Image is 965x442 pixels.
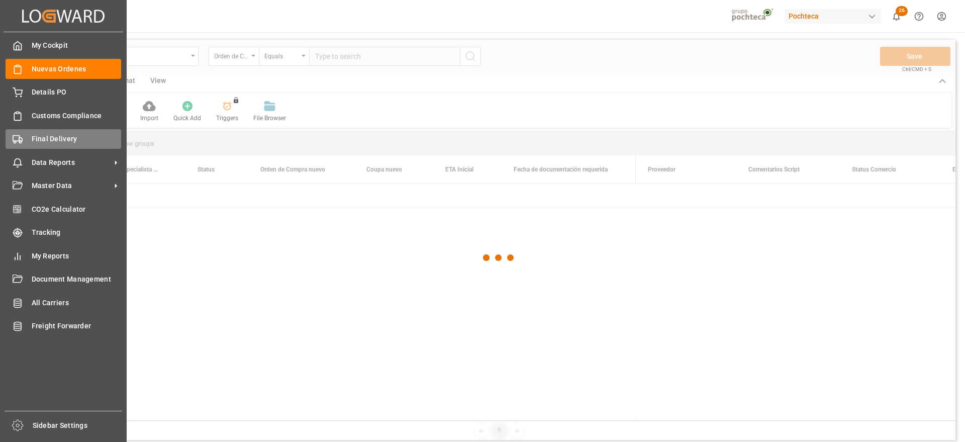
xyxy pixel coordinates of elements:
a: Final Delivery [6,129,121,149]
div: Pochteca [785,9,881,24]
a: Nuevas Ordenes [6,59,121,78]
span: Sidebar Settings [33,420,123,431]
span: Data Reports [32,157,111,168]
button: show 26 new notifications [885,5,908,28]
span: Final Delivery [32,134,122,144]
a: Document Management [6,270,121,289]
a: Freight Forwarder [6,316,121,336]
button: Help Center [908,5,930,28]
a: All Carriers [6,293,121,312]
a: CO2e Calculator [6,199,121,219]
span: All Carriers [32,298,122,308]
a: Tracking [6,223,121,242]
span: Nuevas Ordenes [32,64,122,74]
a: Details PO [6,82,121,102]
span: Details PO [32,87,122,98]
span: CO2e Calculator [32,204,122,215]
span: 26 [896,6,908,16]
a: My Cockpit [6,36,121,55]
span: Tracking [32,227,122,238]
img: pochtecaImg.jpg_1689854062.jpg [728,8,778,25]
span: Master Data [32,181,111,191]
a: Customs Compliance [6,106,121,125]
span: My Reports [32,251,122,261]
span: Customs Compliance [32,111,122,121]
span: Document Management [32,274,122,285]
a: My Reports [6,246,121,266]
span: Freight Forwarder [32,321,122,331]
button: Pochteca [785,7,885,26]
span: My Cockpit [32,40,122,51]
